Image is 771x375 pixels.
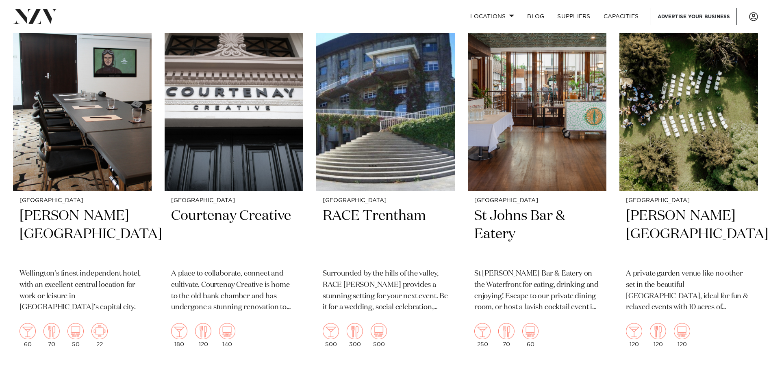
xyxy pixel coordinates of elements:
[626,207,751,262] h2: [PERSON_NAME][GEOGRAPHIC_DATA]
[474,323,491,347] div: 250
[498,323,515,339] img: dining.png
[323,207,448,262] h2: RACE Trentham
[626,268,751,314] p: A private garden venue like no other set in the beautiful [GEOGRAPHIC_DATA], ideal for fun & rela...
[464,8,521,25] a: Locations
[347,323,363,339] img: dining.png
[323,198,448,204] small: [GEOGRAPHIC_DATA]
[171,198,297,204] small: [GEOGRAPHIC_DATA]
[323,268,448,314] p: Surrounded by the hills of the valley, RACE [PERSON_NAME] provides a stunning setting for your ne...
[171,323,187,339] img: cocktail.png
[619,6,758,354] a: [GEOGRAPHIC_DATA] [PERSON_NAME][GEOGRAPHIC_DATA] A private garden venue like no other set in the ...
[474,198,600,204] small: [GEOGRAPHIC_DATA]
[323,323,339,339] img: cocktail.png
[626,323,642,347] div: 120
[498,323,515,347] div: 70
[20,198,145,204] small: [GEOGRAPHIC_DATA]
[674,323,690,339] img: theatre.png
[316,6,455,354] a: [GEOGRAPHIC_DATA] RACE Trentham Surrounded by the hills of the valley, RACE [PERSON_NAME] provide...
[597,8,645,25] a: Capacities
[13,6,152,354] a: [GEOGRAPHIC_DATA] [PERSON_NAME][GEOGRAPHIC_DATA] Wellington's finest independent hotel, with an e...
[20,207,145,262] h2: [PERSON_NAME][GEOGRAPHIC_DATA]
[43,323,60,347] div: 70
[474,207,600,262] h2: St Johns Bar & Eatery
[171,323,187,347] div: 180
[67,323,84,339] img: theatre.png
[474,323,491,339] img: cocktail.png
[43,323,60,339] img: dining.png
[171,207,297,262] h2: Courtenay Creative
[195,323,211,339] img: dining.png
[20,268,145,314] p: Wellington's finest independent hotel, with an excellent central location for work or leisure in ...
[323,323,339,347] div: 500
[522,323,539,347] div: 60
[626,323,642,339] img: cocktail.png
[522,323,539,339] img: theatre.png
[468,6,606,354] a: [GEOGRAPHIC_DATA] St Johns Bar & Eatery St [PERSON_NAME] Bar & Eatery on the Waterfront for eatin...
[347,323,363,347] div: 300
[165,6,303,354] a: [GEOGRAPHIC_DATA] Courtenay Creative A place to collaborate, connect and cultivate. Courtenay Cre...
[650,323,666,339] img: dining.png
[20,323,36,347] div: 60
[91,323,108,347] div: 22
[91,323,108,339] img: meeting.png
[551,8,597,25] a: SUPPLIERS
[195,323,211,347] div: 120
[651,8,737,25] a: Advertise your business
[626,198,751,204] small: [GEOGRAPHIC_DATA]
[219,323,235,339] img: theatre.png
[650,323,666,347] div: 120
[521,8,551,25] a: BLOG
[371,323,387,347] div: 500
[371,323,387,339] img: theatre.png
[171,268,297,314] p: A place to collaborate, connect and cultivate. Courtenay Creative is home to the old bank chamber...
[219,323,235,347] div: 140
[674,323,690,347] div: 120
[20,323,36,339] img: cocktail.png
[13,9,57,24] img: nzv-logo.png
[67,323,84,347] div: 50
[474,268,600,314] p: St [PERSON_NAME] Bar & Eatery on the Waterfront for eating, drinking and enjoying! Escape to our ...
